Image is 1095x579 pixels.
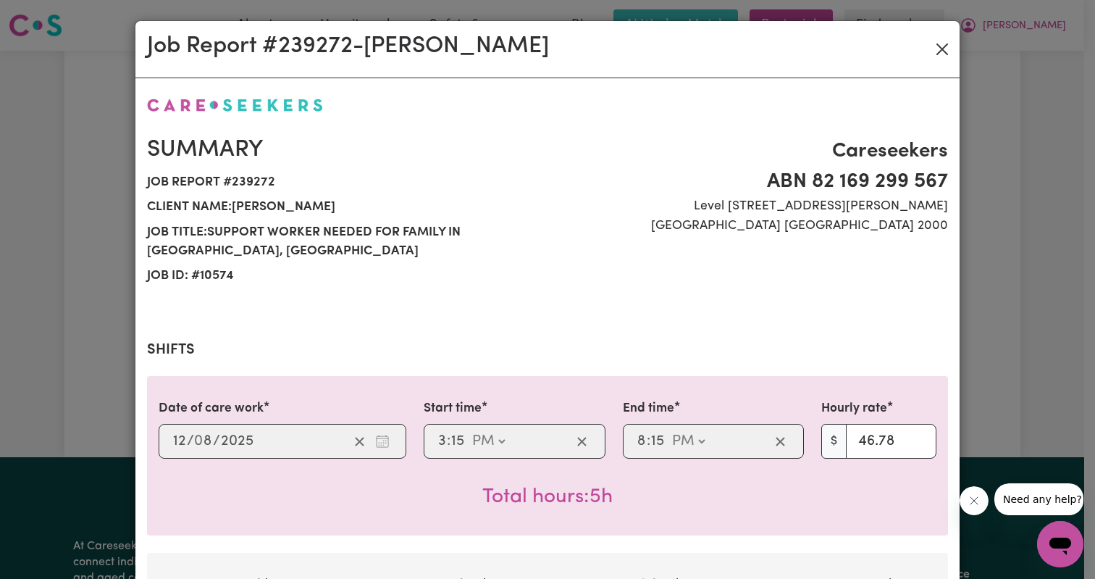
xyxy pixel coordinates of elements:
[147,195,539,220] span: Client name: [PERSON_NAME]
[960,486,989,515] iframe: Close message
[556,167,948,197] span: ABN 82 169 299 567
[424,399,482,418] label: Start time
[623,399,674,418] label: End time
[147,341,948,359] h2: Shifts
[556,217,948,236] span: [GEOGRAPHIC_DATA] [GEOGRAPHIC_DATA] 2000
[147,264,539,288] span: Job ID: # 10574
[931,38,954,61] button: Close
[556,136,948,167] span: Careseekers
[371,430,394,452] button: Enter the date of care work
[437,430,447,452] input: --
[147,99,323,112] img: Careseekers logo
[147,33,549,60] h2: Job Report # 239272 - [PERSON_NAME]
[450,430,465,452] input: --
[147,170,539,195] span: Job report # 239272
[187,433,194,449] span: /
[994,483,1083,515] iframe: Message from company
[348,430,371,452] button: Clear date
[195,430,213,452] input: --
[556,197,948,216] span: Level [STREET_ADDRESS][PERSON_NAME]
[482,487,613,507] span: Total hours worked: 5 hours
[821,424,847,459] span: $
[194,434,203,449] span: 0
[447,433,450,449] span: :
[147,220,539,264] span: Job title: Support Worker Needed For Family In [GEOGRAPHIC_DATA], [GEOGRAPHIC_DATA]
[821,399,887,418] label: Hourly rate
[213,433,220,449] span: /
[637,430,647,452] input: --
[220,430,254,452] input: ----
[647,433,650,449] span: :
[650,430,665,452] input: --
[147,136,539,164] h2: Summary
[1037,521,1083,567] iframe: Button to launch messaging window
[159,399,264,418] label: Date of care work
[172,430,187,452] input: --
